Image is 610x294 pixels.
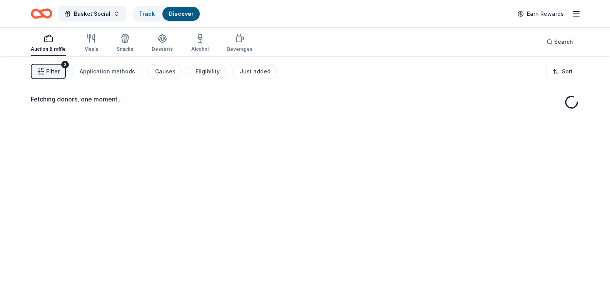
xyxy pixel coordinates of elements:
button: Beverages [227,31,252,56]
button: Alcohol [191,31,209,56]
button: Search [540,34,579,50]
a: Home [31,5,52,23]
span: Filter [46,67,60,76]
button: Meals [84,31,98,56]
div: Fetching donors, one moment... [31,95,579,104]
button: Filter2 [31,64,66,79]
div: Application methods [80,67,135,76]
span: Basket Social [74,9,110,18]
div: Alcohol [191,46,209,52]
button: Sort [546,64,579,79]
div: Just added [240,67,271,76]
div: Meals [84,46,98,52]
div: Auction & raffle [31,46,66,52]
div: Beverages [227,46,252,52]
a: Track [139,10,155,17]
div: 2 [61,61,69,68]
button: Desserts [152,31,173,56]
button: Just added [232,64,277,79]
span: Sort [562,67,573,76]
div: Desserts [152,46,173,52]
button: Causes [147,64,182,79]
a: Earn Rewards [513,7,568,21]
button: Basket Social [58,6,126,22]
button: Eligibility [188,64,226,79]
button: Snacks [117,31,133,56]
div: Causes [155,67,175,76]
span: Search [554,37,573,47]
button: TrackDiscover [132,6,201,22]
button: Auction & raffle [31,31,66,56]
button: Application methods [72,64,141,79]
div: Snacks [117,46,133,52]
div: Eligibility [196,67,220,76]
a: Discover [169,10,194,17]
